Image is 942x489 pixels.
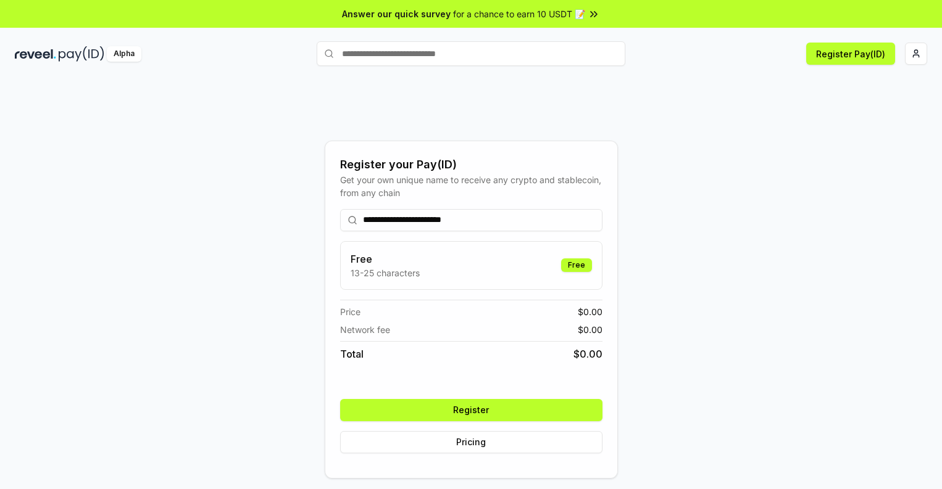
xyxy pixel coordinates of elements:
[573,347,602,361] span: $ 0.00
[351,266,420,279] p: 13-25 characters
[806,43,895,65] button: Register Pay(ID)
[340,173,602,199] div: Get your own unique name to receive any crypto and stablecoin, from any chain
[340,347,364,361] span: Total
[340,323,390,336] span: Network fee
[340,431,602,453] button: Pricing
[561,258,592,272] div: Free
[15,46,56,62] img: reveel_dark
[340,399,602,421] button: Register
[453,7,585,20] span: for a chance to earn 10 USDT 📝
[342,7,451,20] span: Answer our quick survey
[578,323,602,336] span: $ 0.00
[340,156,602,173] div: Register your Pay(ID)
[578,305,602,318] span: $ 0.00
[107,46,141,62] div: Alpha
[340,305,361,318] span: Price
[351,252,420,266] h3: Free
[59,46,104,62] img: pay_id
